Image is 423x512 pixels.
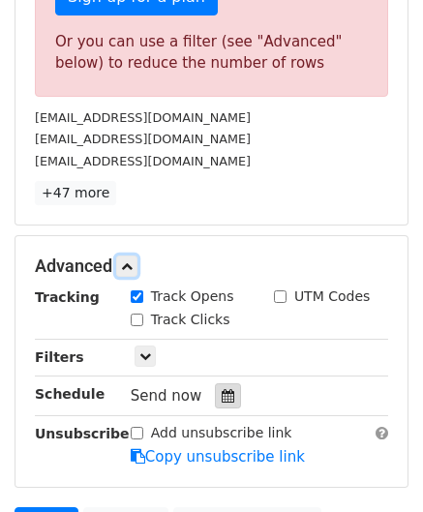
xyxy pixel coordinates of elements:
[35,386,105,402] strong: Schedule
[35,154,251,168] small: [EMAIL_ADDRESS][DOMAIN_NAME]
[35,426,130,441] strong: Unsubscribe
[131,387,202,405] span: Send now
[35,181,116,205] a: +47 more
[151,310,230,330] label: Track Clicks
[151,423,292,443] label: Add unsubscribe link
[35,349,84,365] strong: Filters
[294,286,370,307] label: UTM Codes
[55,31,368,75] div: Or you can use a filter (see "Advanced" below) to reduce the number of rows
[326,419,423,512] iframe: Chat Widget
[151,286,234,307] label: Track Opens
[35,110,251,125] small: [EMAIL_ADDRESS][DOMAIN_NAME]
[35,289,100,305] strong: Tracking
[131,448,305,466] a: Copy unsubscribe link
[35,256,388,277] h5: Advanced
[35,132,251,146] small: [EMAIL_ADDRESS][DOMAIN_NAME]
